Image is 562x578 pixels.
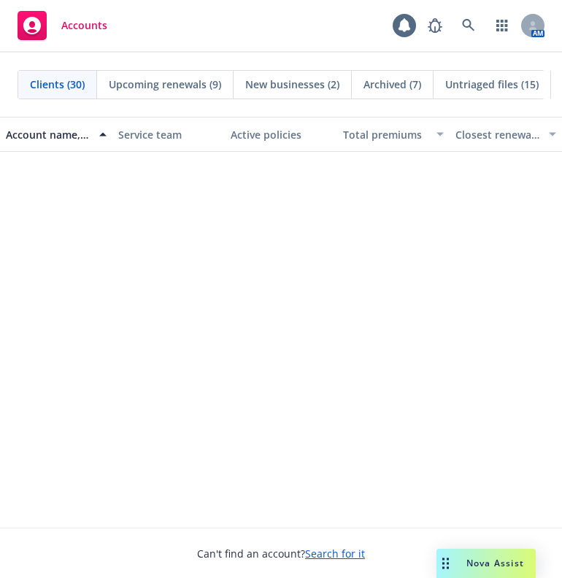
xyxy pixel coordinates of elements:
button: Nova Assist [436,549,536,578]
div: Account name, DBA [6,127,91,142]
div: Active policies [231,127,331,142]
div: Closest renewal date [455,127,540,142]
span: Accounts [61,20,107,31]
a: Search for it [305,547,365,560]
button: Active policies [225,117,337,152]
span: New businesses (2) [245,77,339,92]
span: Archived (7) [363,77,421,92]
a: Accounts [12,5,113,46]
button: Total premiums [337,117,450,152]
span: Nova Assist [466,557,524,569]
a: Switch app [488,11,517,40]
a: Report a Bug [420,11,450,40]
a: Search [454,11,483,40]
span: Clients (30) [30,77,85,92]
div: Service team [118,127,219,142]
span: Untriaged files (15) [445,77,539,92]
div: Drag to move [436,549,455,578]
div: Total premiums [343,127,428,142]
button: Service team [112,117,225,152]
span: Upcoming renewals (9) [109,77,221,92]
button: Closest renewal date [450,117,562,152]
span: Can't find an account? [197,546,365,561]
